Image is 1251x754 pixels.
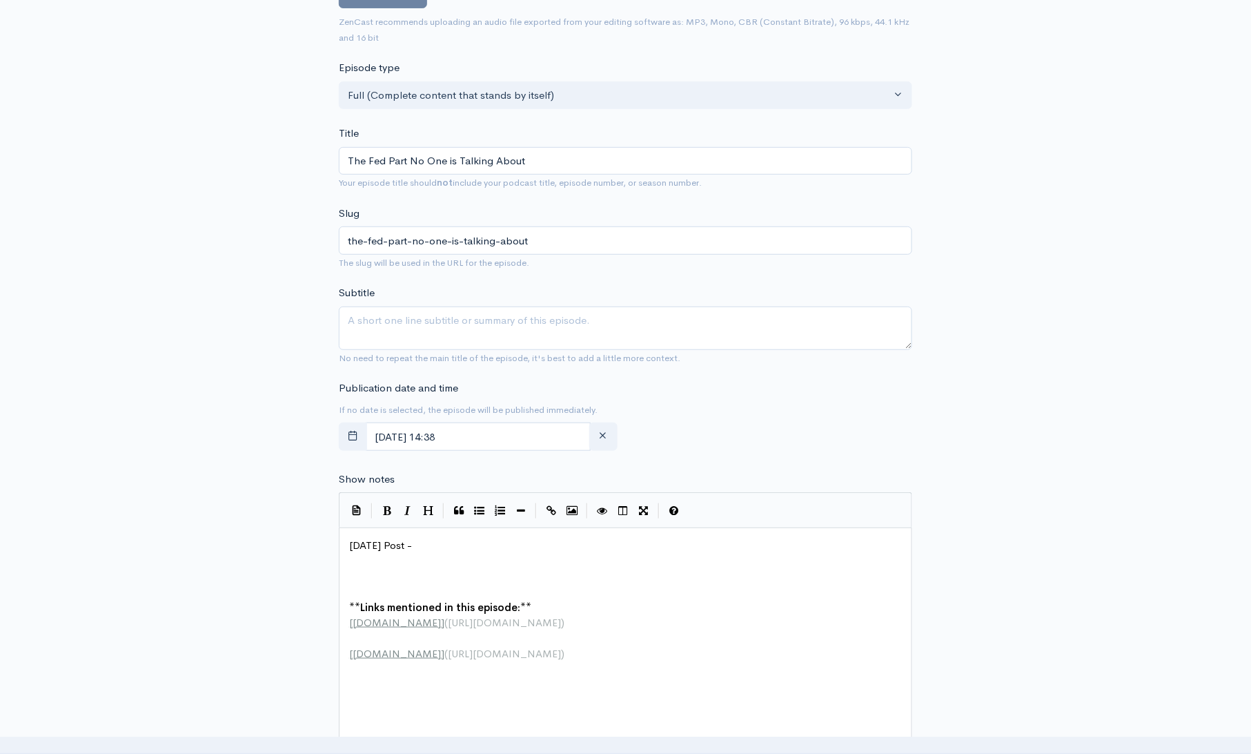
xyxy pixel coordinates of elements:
[371,503,373,519] i: |
[587,503,588,519] i: |
[418,501,439,521] button: Heading
[339,81,912,110] button: Full (Complete content that stands by itself)
[339,352,680,364] small: No need to repeat the main title of the episode, it's best to add a little more context.
[511,501,531,521] button: Insert Horizontal Line
[469,501,490,521] button: Generic List
[444,616,448,629] span: (
[339,380,458,396] label: Publication date and time
[353,647,441,660] span: [DOMAIN_NAME]
[339,257,529,269] small: The slug will be used in the URL for the episode.
[339,472,395,487] label: Show notes
[535,503,537,519] i: |
[441,616,444,629] span: ]
[443,503,444,519] i: |
[541,501,562,521] button: Create Link
[397,501,418,521] button: Italic
[353,616,441,629] span: [DOMAIN_NAME]
[377,501,397,521] button: Bold
[592,501,613,521] button: Toggle Preview
[360,601,520,614] span: Links mentioned in this episode:
[589,423,618,451] button: clear
[441,647,444,660] span: ]
[346,499,367,520] button: Insert Show Notes Template
[339,206,359,222] label: Slug
[339,177,702,188] small: Your episode title should include your podcast title, episode number, or season number.
[339,404,598,416] small: If no date is selected, the episode will be published immediately.
[339,126,359,142] label: Title
[437,177,453,188] strong: not
[349,616,353,629] span: [
[448,616,561,629] span: [URL][DOMAIN_NAME]
[561,647,564,660] span: )
[349,647,353,660] span: [
[444,647,448,660] span: (
[613,501,633,521] button: Toggle Side by Side
[448,647,561,660] span: [URL][DOMAIN_NAME]
[490,501,511,521] button: Numbered List
[664,501,684,521] button: Markdown Guide
[658,503,660,519] i: |
[349,539,412,552] span: [DATE] Post -
[339,147,912,175] input: What is the episode's title?
[348,88,891,104] div: Full (Complete content that stands by itself)
[339,285,375,301] label: Subtitle
[339,423,367,451] button: toggle
[339,226,912,255] input: title-of-episode
[339,16,909,43] small: ZenCast recommends uploading an audio file exported from your editing software as: MP3, Mono, CBR...
[339,60,400,76] label: Episode type
[449,501,469,521] button: Quote
[562,501,582,521] button: Insert Image
[633,501,654,521] button: Toggle Fullscreen
[561,616,564,629] span: )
